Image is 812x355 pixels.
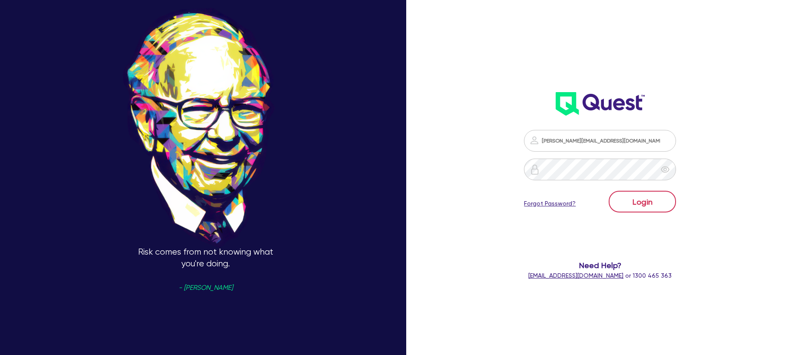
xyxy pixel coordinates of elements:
img: icon-password [529,135,540,146]
span: or 1300 465 363 [528,272,672,279]
a: Forgot Password? [524,199,576,208]
span: Need Help? [492,259,709,271]
input: Email address [524,130,676,152]
span: eye [661,165,669,174]
a: [EMAIL_ADDRESS][DOMAIN_NAME] [528,272,623,279]
button: Login [609,191,676,212]
img: wH2k97JdezQIQAAAABJRU5ErkJggg== [556,92,645,116]
span: - [PERSON_NAME] [179,285,233,291]
img: icon-password [530,164,540,175]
